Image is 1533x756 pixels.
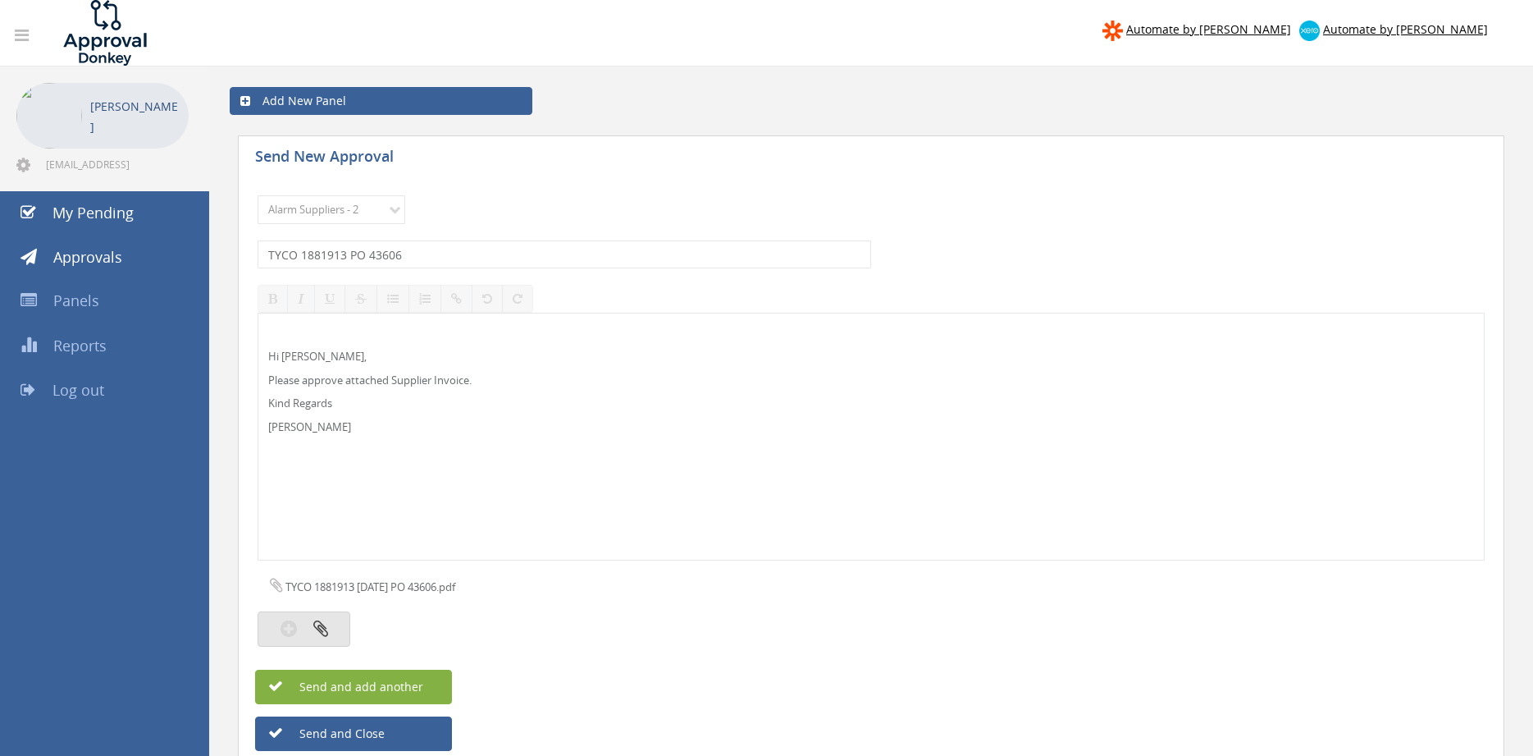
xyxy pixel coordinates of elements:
[408,285,441,313] button: Ordered List
[268,373,1474,388] p: Please approve attached Supplier Invoice.
[287,285,315,313] button: Italic
[52,380,104,400] span: Log out
[285,580,455,594] span: TYCO 1881913 [DATE] PO 43606.pdf
[258,285,288,313] button: Bold
[53,247,122,267] span: Approvals
[472,285,503,313] button: Undo
[314,285,345,313] button: Underline
[1126,21,1291,37] span: Automate by [PERSON_NAME]
[1323,21,1488,37] span: Automate by [PERSON_NAME]
[268,419,1474,435] p: [PERSON_NAME]
[1299,21,1320,41] img: xero-logo.png
[344,285,377,313] button: Strikethrough
[502,285,533,313] button: Redo
[230,87,532,115] a: Add New Panel
[258,241,871,268] input: Subject
[376,285,409,313] button: Unordered List
[53,336,107,355] span: Reports
[268,349,1474,364] p: Hi [PERSON_NAME],
[255,717,452,751] button: Send and Close
[440,285,472,313] button: Insert / edit link
[53,291,99,310] span: Panels
[268,396,1474,411] p: Kind Regards
[264,679,423,694] span: Send and add another
[46,158,185,171] span: [EMAIL_ADDRESS][DOMAIN_NAME]
[255,670,452,704] button: Send and add another
[255,149,542,169] h5: Send New Approval
[1102,21,1123,41] img: zapier-logomark.png
[52,203,134,222] span: My Pending
[90,96,180,137] p: [PERSON_NAME]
